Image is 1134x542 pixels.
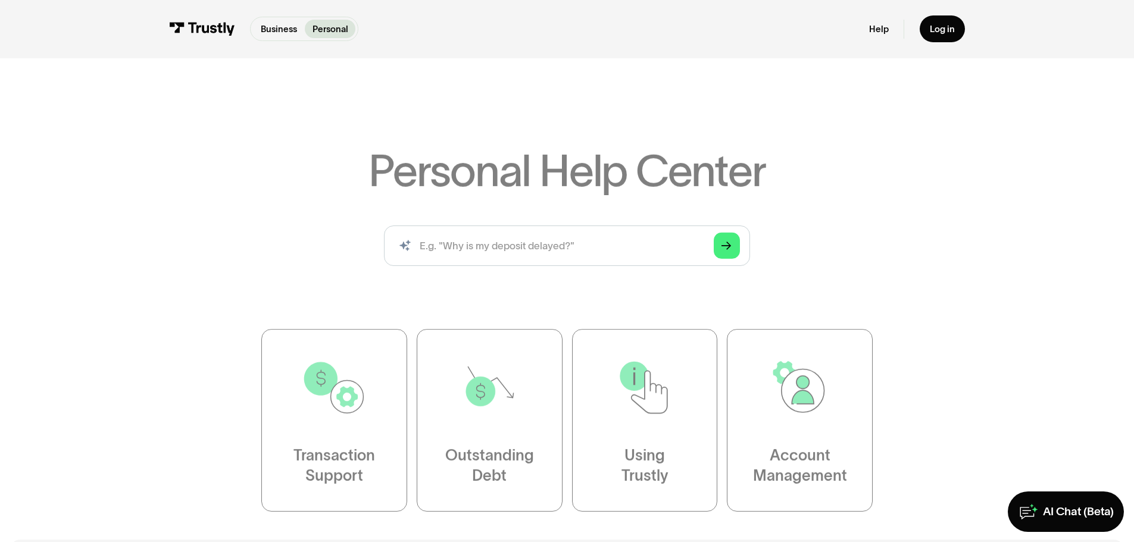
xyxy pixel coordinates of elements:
[621,446,668,486] div: Using Trustly
[384,225,750,266] form: Search
[305,20,355,38] a: Personal
[368,149,765,193] h1: Personal Help Center
[920,15,965,42] a: Log in
[1008,491,1124,532] a: AI Chat (Beta)
[293,446,375,486] div: Transaction Support
[313,23,348,36] p: Personal
[384,225,750,266] input: search
[169,22,235,36] img: Trustly Logo
[261,329,407,512] a: TransactionSupport
[417,329,563,512] a: OutstandingDebt
[753,446,847,486] div: Account Management
[930,23,955,35] div: Log in
[1043,505,1114,519] div: AI Chat (Beta)
[869,23,889,35] a: Help
[445,446,534,486] div: Outstanding Debt
[253,20,304,38] a: Business
[727,329,873,512] a: AccountManagement
[572,329,718,512] a: UsingTrustly
[261,23,297,36] p: Business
